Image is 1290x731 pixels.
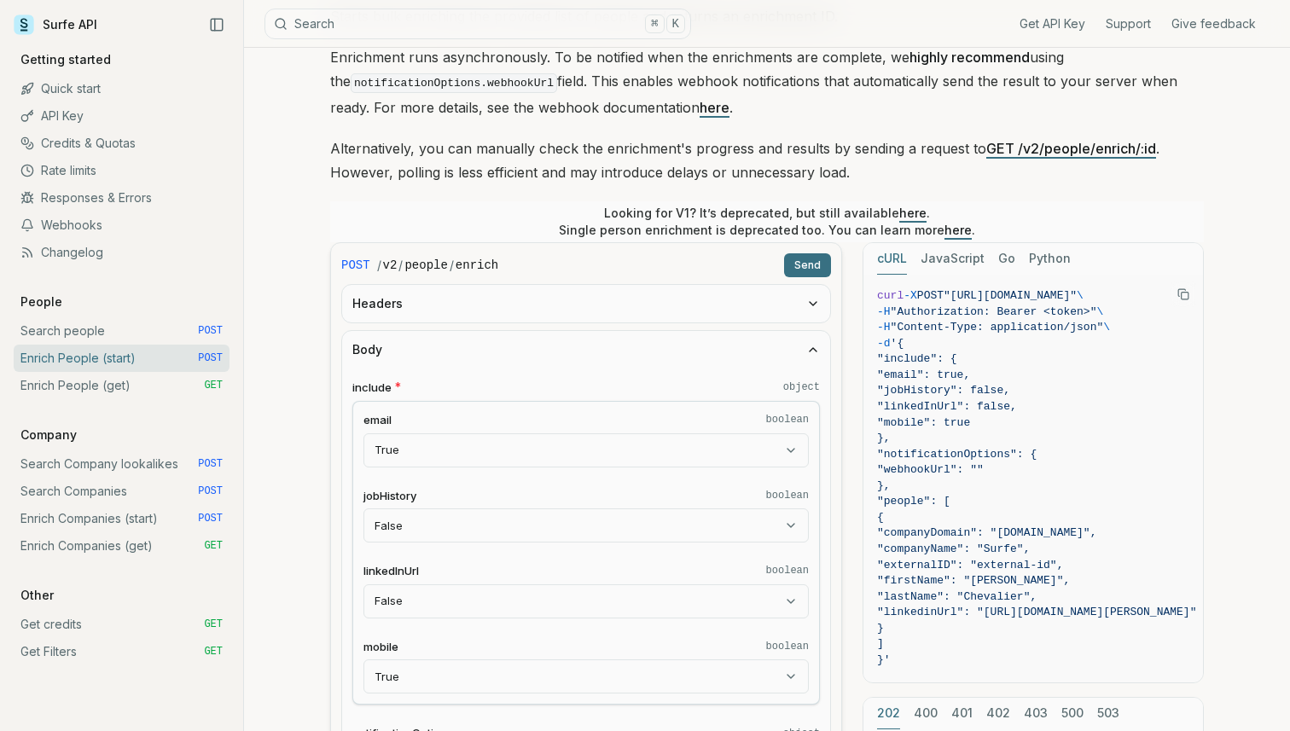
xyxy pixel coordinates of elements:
[14,12,97,38] a: Surfe API
[204,645,223,658] span: GET
[951,698,973,729] button: 401
[1029,243,1071,275] button: Python
[877,698,900,729] button: 202
[1097,698,1119,729] button: 503
[351,73,557,93] code: notificationOptions.webhookUrl
[14,293,69,310] p: People
[877,243,907,275] button: cURL
[784,253,831,277] button: Send
[14,212,230,239] a: Webhooks
[877,526,1096,539] span: "companyDomain": "[DOMAIN_NAME]",
[198,324,223,338] span: POST
[330,45,1204,119] p: Enrichment runs asynchronously. To be notified when the enrichments are complete, we using the fi...
[877,400,1017,413] span: "linkedInUrl": false,
[456,257,498,274] code: enrich
[986,698,1010,729] button: 402
[877,416,970,429] span: "mobile": true
[398,257,403,274] span: /
[1077,289,1084,302] span: \
[877,289,904,302] span: curl
[914,698,938,729] button: 400
[204,618,223,631] span: GET
[921,243,985,275] button: JavaScript
[14,75,230,102] a: Quick start
[877,368,970,381] span: "email": true,
[909,49,1030,66] strong: highly recommend
[14,587,61,604] p: Other
[363,412,392,428] span: email
[14,532,230,560] a: Enrich Companies (get) GET
[341,257,370,274] span: POST
[766,489,809,502] code: boolean
[450,257,454,274] span: /
[14,345,230,372] a: Enrich People (start) POST
[1024,698,1048,729] button: 403
[14,478,230,505] a: Search Companies POST
[198,457,223,471] span: POST
[899,206,927,220] a: here
[877,479,891,492] span: },
[783,380,820,394] code: object
[14,372,230,399] a: Enrich People (get) GET
[877,511,884,524] span: {
[877,463,984,476] span: "webhookUrl": ""
[14,130,230,157] a: Credits & Quotas
[877,448,1037,461] span: "notificationOptions": {
[891,305,1097,318] span: "Authorization: Bearer <token>"
[877,305,891,318] span: -H
[877,606,1196,618] span: "linkedinUrl": "[URL][DOMAIN_NAME][PERSON_NAME]"
[877,590,1037,603] span: "lastName": "Chevalier",
[14,611,230,638] a: Get credits GET
[1171,281,1196,307] button: Copy Text
[877,542,1030,555] span: "companyName": "Surfe",
[342,285,830,322] button: Headers
[1106,15,1151,32] a: Support
[877,559,1063,571] span: "externalID": "external-id",
[1061,698,1084,729] button: 500
[1103,321,1110,334] span: \
[363,488,416,504] span: jobHistory
[917,289,944,302] span: POST
[877,653,891,666] span: }'
[264,9,691,39] button: Search⌘K
[1096,305,1103,318] span: \
[877,432,891,444] span: },
[700,99,729,116] a: here
[330,136,1204,184] p: Alternatively, you can manually check the enrichment's progress and results by sending a request ...
[14,450,230,478] a: Search Company lookalikes POST
[645,15,664,33] kbd: ⌘
[383,257,398,274] code: v2
[891,321,1104,334] span: "Content-Type: application/json"
[198,351,223,365] span: POST
[998,243,1015,275] button: Go
[766,413,809,426] code: boolean
[14,184,230,212] a: Responses & Errors
[14,426,84,444] p: Company
[766,564,809,577] code: boolean
[14,102,230,130] a: API Key
[877,384,1010,397] span: "jobHistory": false,
[877,622,884,635] span: }
[204,379,223,392] span: GET
[404,257,447,274] code: people
[204,539,223,553] span: GET
[891,337,904,350] span: '{
[14,51,118,68] p: Getting started
[14,317,230,345] a: Search people POST
[904,289,917,302] span: -X
[14,638,230,665] a: Get Filters GET
[1171,15,1256,32] a: Give feedback
[377,257,381,274] span: /
[559,205,975,239] p: Looking for V1? It’s deprecated, but still available . Single person enrichment is deprecated too...
[944,289,1077,302] span: "[URL][DOMAIN_NAME]"
[986,140,1156,157] a: GET /v2/people/enrich/:id
[877,352,957,365] span: "include": {
[944,223,972,237] a: here
[352,380,392,396] span: include
[666,15,685,33] kbd: K
[198,512,223,525] span: POST
[14,239,230,266] a: Changelog
[877,337,891,350] span: -d
[363,563,419,579] span: linkedInUrl
[877,637,884,650] span: ]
